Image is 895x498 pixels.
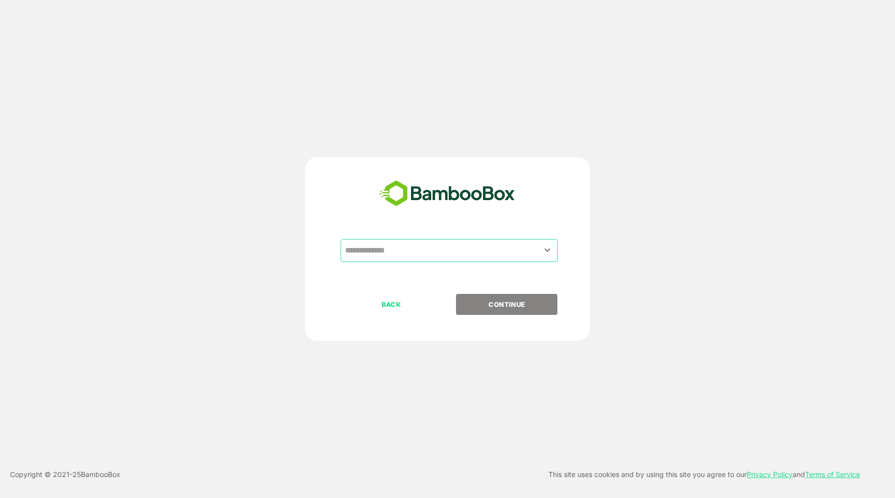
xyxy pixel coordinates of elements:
[541,244,554,257] button: Open
[10,469,120,481] p: Copyright © 2021- 25 BambooBox
[456,294,557,315] button: CONTINUE
[548,469,860,481] p: This site uses cookies and by using this site you agree to our and
[457,299,557,310] p: CONTINUE
[374,177,520,210] img: bamboobox
[747,470,793,479] a: Privacy Policy
[805,470,860,479] a: Terms of Service
[341,294,442,315] button: BACK
[342,299,442,310] p: BACK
